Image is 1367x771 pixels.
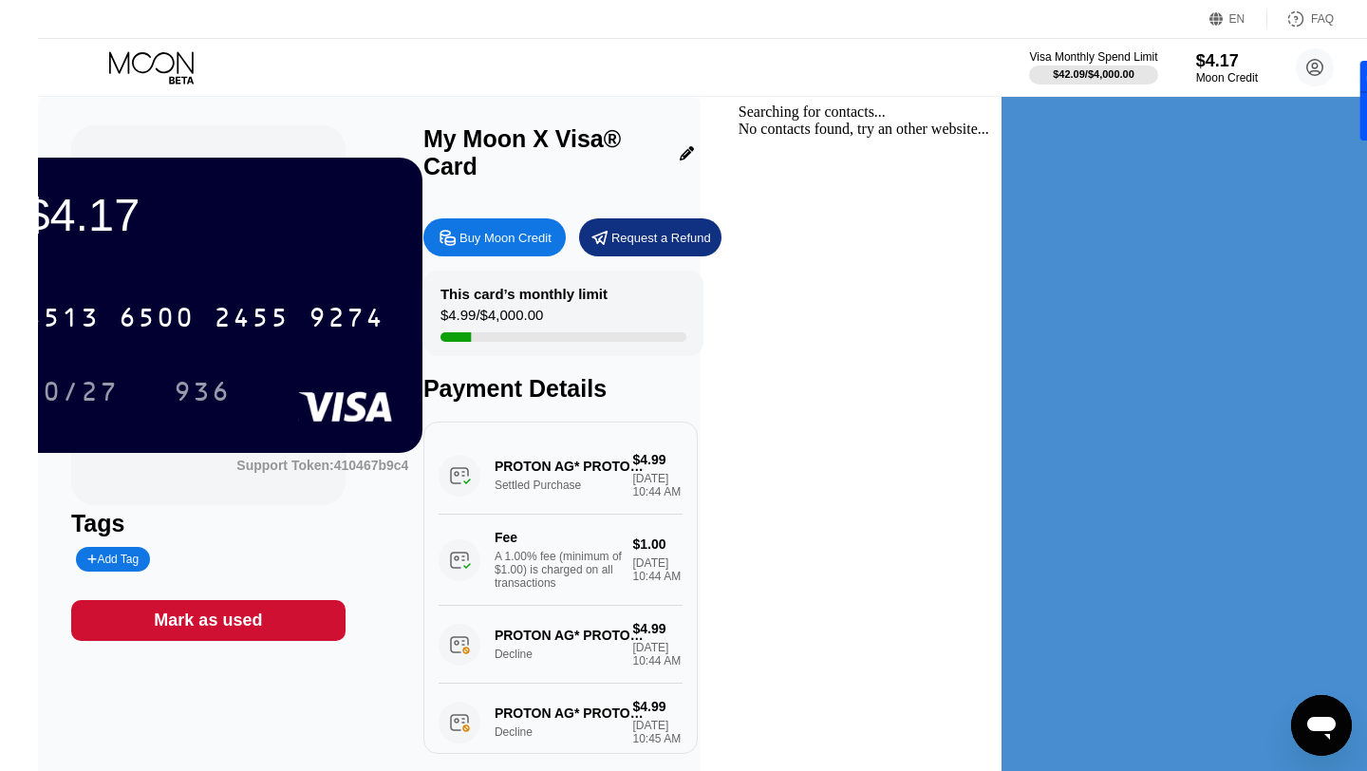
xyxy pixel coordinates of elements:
[24,188,392,241] div: $4.17
[87,553,139,566] div: Add Tag
[1267,9,1334,28] div: FAQ
[236,458,408,473] div: Support Token:410467b9c4
[71,600,346,641] div: Mark as used
[24,305,100,335] div: 4513
[459,230,552,246] div: Buy Moon Credit
[24,379,119,409] div: 10/27
[1196,51,1258,71] div: $4.17
[439,515,683,606] div: FeeA 1.00% fee (minimum of $1.00) is charged on all transactions$1.00[DATE] 10:44 AM
[633,556,683,583] div: [DATE] 10:44 AM
[1029,50,1157,64] div: Visa Monthly Spend Limit
[309,305,384,335] div: 9274
[1311,12,1334,26] div: FAQ
[611,230,711,246] div: Request a Refund
[1196,71,1258,85] div: Moon Credit
[440,307,543,332] div: $4.99 / $4,000.00
[1209,9,1267,28] div: EN
[1053,68,1134,80] div: $42.09 / $4,000.00
[495,530,627,545] div: Fee
[214,305,290,335] div: 2455
[579,218,721,256] div: Request a Refund
[76,547,150,572] div: Add Tag
[236,458,408,473] div: Support Token: 410467b9c4
[633,536,683,552] div: $1.00
[495,550,637,590] div: A 1.00% fee (minimum of $1.00) is charged on all transactions
[739,121,1002,138] div: No contacts found, try an other website...
[739,103,1002,121] div: Searching for contacts...
[1029,50,1157,85] div: Visa Monthly Spend Limit$42.09/$4,000.00
[159,367,245,415] div: 936
[423,375,698,403] div: Payment Details
[1291,695,1352,756] iframe: Button to launch messaging window
[154,610,262,631] div: Mark as used
[9,367,133,415] div: 10/27
[119,305,195,335] div: 6500
[174,379,231,409] div: 936
[71,510,346,537] div: Tags
[12,293,396,341] div: 4513650024559274
[440,286,608,302] div: This card’s monthly limit
[1196,51,1258,85] div: $4.17Moon Credit
[423,125,670,180] div: My Moon X Visa® Card
[1229,12,1245,26] div: EN
[423,218,566,256] div: Buy Moon Credit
